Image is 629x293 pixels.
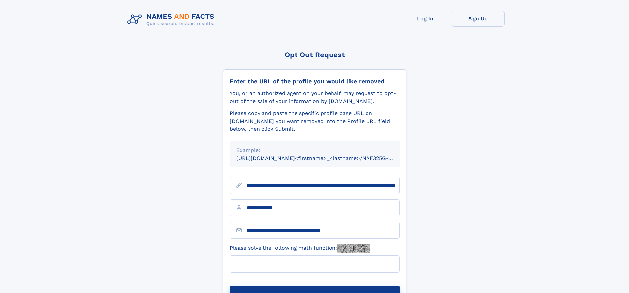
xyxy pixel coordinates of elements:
[230,109,400,133] div: Please copy and paste the specific profile page URL on [DOMAIN_NAME] you want removed into the Pr...
[223,51,406,59] div: Opt Out Request
[399,11,452,27] a: Log In
[230,244,370,253] label: Please solve the following math function:
[125,11,220,28] img: Logo Names and Facts
[230,78,400,85] div: Enter the URL of the profile you would like removed
[236,146,393,154] div: Example:
[236,155,412,161] small: [URL][DOMAIN_NAME]<firstname>_<lastname>/NAF325G-xxxxxxxx
[230,90,400,105] div: You, or an authorized agent on your behalf, may request to opt-out of the sale of your informatio...
[452,11,505,27] a: Sign Up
